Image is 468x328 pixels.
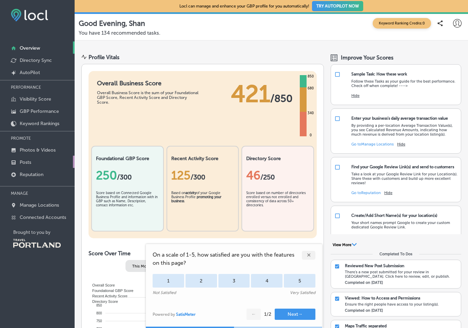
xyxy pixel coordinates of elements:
[246,191,309,225] div: Score based on number of directories enrolled versus not enrolled and consistency of data across ...
[96,319,102,323] tspan: 750
[20,147,56,153] p: Photos & Videos
[97,90,199,105] div: Overall Business Score is the sum of your Foundational GBP Score, Recent Activity Score and Direc...
[186,274,217,288] div: 2
[306,110,315,116] div: 340
[79,30,464,36] p: You have 134 recommended tasks.
[20,108,59,114] p: GBP Performance
[153,274,184,288] div: 1
[351,213,437,218] div: Create/Add Short Name(s) for your location(s)
[153,290,176,295] div: Not Satisfied
[312,1,363,11] button: TRY AUTOPILOT NOW
[351,79,457,88] p: Follow these Tasks as your guide for the best performance. Check off when complete! ---->
[96,168,159,183] div: 250
[331,242,359,248] button: View More
[13,230,75,235] p: Brought to you by
[290,290,315,295] div: Very Satisfied
[117,173,132,181] span: / 300
[345,296,420,300] p: Viewed: How to Access and Permissions
[351,172,457,185] p: Take a look at your Google Review Link for your Location(s). Share these with customers and build...
[397,142,405,146] button: Hide
[270,92,293,105] span: / 850
[89,250,317,257] h2: Score Over Time
[351,221,457,229] p: Your short names prompt Google to create your custom dedicated Google Review Link.
[302,251,315,260] div: ✕
[96,304,102,307] tspan: 850
[345,280,383,285] label: Completed on [DATE]
[20,45,40,51] p: Overview
[351,123,457,137] p: By providing a per-location Average Transaction Value(s), you see Calculated Revenue Amounts, ind...
[20,96,51,102] p: Visibility Score
[20,172,43,177] p: Reputation
[306,86,315,91] div: 680
[20,70,40,75] p: AutoPilot
[308,133,313,138] div: 0
[191,173,205,181] span: /300
[20,214,66,220] p: Connected Accounts
[384,191,392,195] button: Hide
[345,302,457,307] div: Ensure the right people have access to your listing(s).
[176,312,196,317] a: SatisMeter
[87,294,128,298] span: Recent Activity Score
[13,239,61,248] img: Travel Portland
[246,168,309,183] div: 46
[171,156,234,161] h2: Recent Activity Score
[186,191,196,195] b: activity
[218,274,250,288] div: 3
[231,80,270,108] span: 421
[306,74,315,79] div: 850
[87,289,133,293] span: Foundational GBP Score
[96,191,159,225] div: Score based on Connected Google Business Profile and information with in GBP such as Name, Descri...
[264,311,271,317] div: 1 / 2
[171,168,234,183] div: 125
[379,252,412,256] div: Completed To Dos
[96,156,159,161] h2: Foundational GBP Score
[345,263,404,268] p: Reviewed New Post Submission
[20,57,52,63] p: Directory Sync
[153,251,302,267] span: On a scale of 1-5, how satisfied are you with the features on this page?
[20,202,59,208] p: Manage Locations
[132,264,153,269] span: This Month
[260,173,275,181] span: /250
[351,72,407,76] div: Sample Task: How these work
[351,142,394,146] a: Go toManage Locations
[351,191,381,195] a: Go toReputation
[96,311,102,315] tspan: 800
[87,299,118,304] span: Directory Score
[275,309,315,320] button: Next→
[20,159,31,165] p: Posts
[351,93,359,98] button: Hide
[171,191,234,225] div: Based on of your Google Business Profile .
[351,116,448,121] div: Enter your business's daily average transaction value
[11,9,48,21] img: fda3e92497d09a02dc62c9cd864e3231.png
[345,308,383,313] label: Completed on [DATE]
[251,274,282,288] div: 4
[79,19,145,28] p: Good Evening, Shan
[351,165,454,169] div: Find your Google Review Link(s) and send to customers
[153,312,196,317] div: Powered by
[247,309,261,320] button: ←
[341,54,393,61] span: Improve Your Scores
[89,54,119,61] div: Profile Vitals
[87,283,115,287] span: Overall Score
[20,121,59,126] p: Keyword Rankings
[97,80,199,87] h1: Overall Business Score
[345,270,457,279] div: There's a new post submitted for your review in [GEOGRAPHIC_DATA]. Click here to review, edit, or...
[171,195,221,203] b: promoting your business
[284,274,315,288] div: 5
[373,18,431,29] span: Keyword Ranking Credits: 0
[246,156,309,161] h2: Directory Score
